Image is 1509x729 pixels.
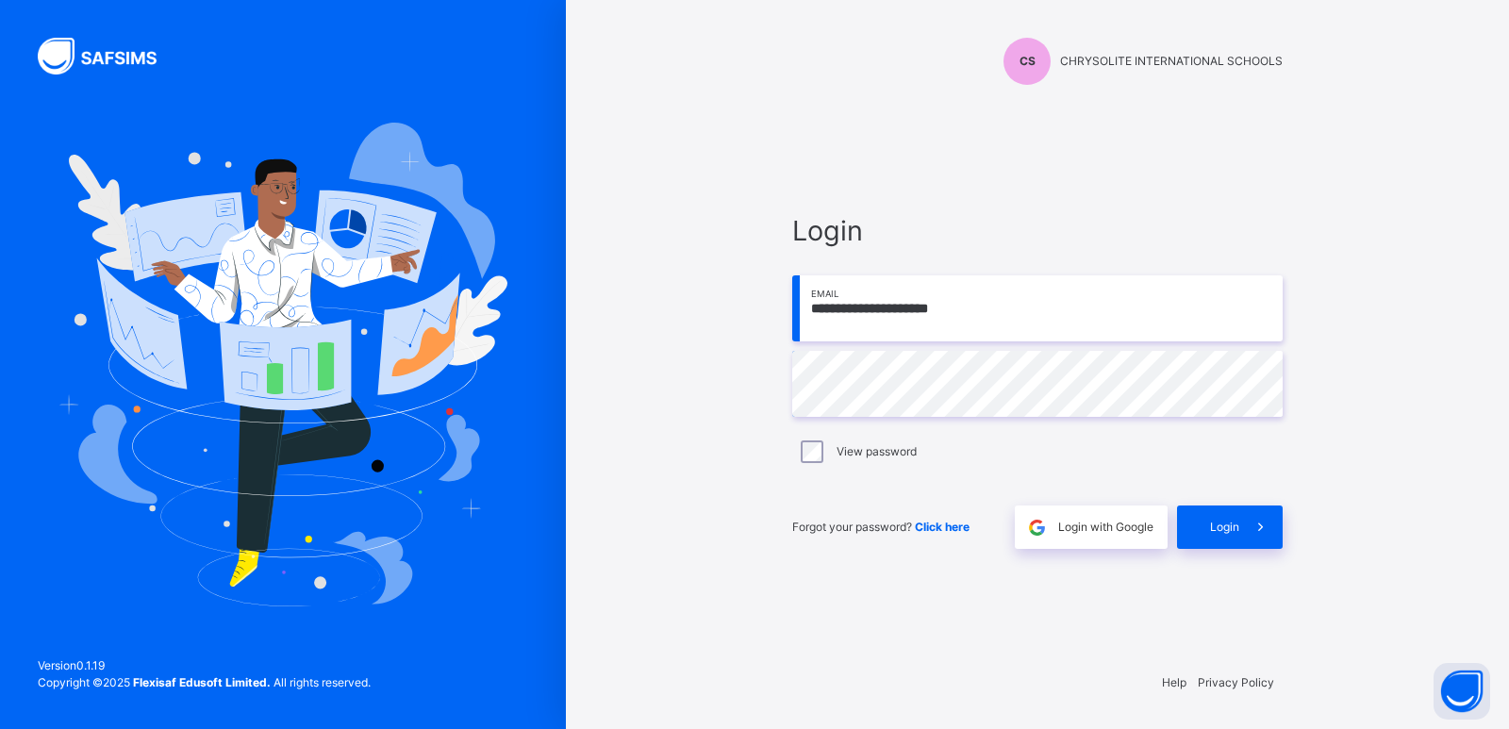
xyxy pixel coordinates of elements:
[38,657,371,674] span: Version 0.1.19
[792,210,1283,251] span: Login
[1060,53,1283,70] span: CHRYSOLITE INTERNATIONAL SCHOOLS
[837,443,917,460] label: View password
[792,520,970,534] span: Forgot your password?
[1058,519,1153,536] span: Login with Google
[1026,517,1048,538] img: google.396cfc9801f0270233282035f929180a.svg
[1434,663,1490,720] button: Open asap
[38,38,179,75] img: SAFSIMS Logo
[1210,519,1239,536] span: Login
[1162,675,1186,689] a: Help
[38,675,371,689] span: Copyright © 2025 All rights reserved.
[1198,675,1274,689] a: Privacy Policy
[1020,53,1036,70] span: CS
[915,520,970,534] a: Click here
[133,675,271,689] strong: Flexisaf Edusoft Limited.
[58,123,507,605] img: Hero Image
